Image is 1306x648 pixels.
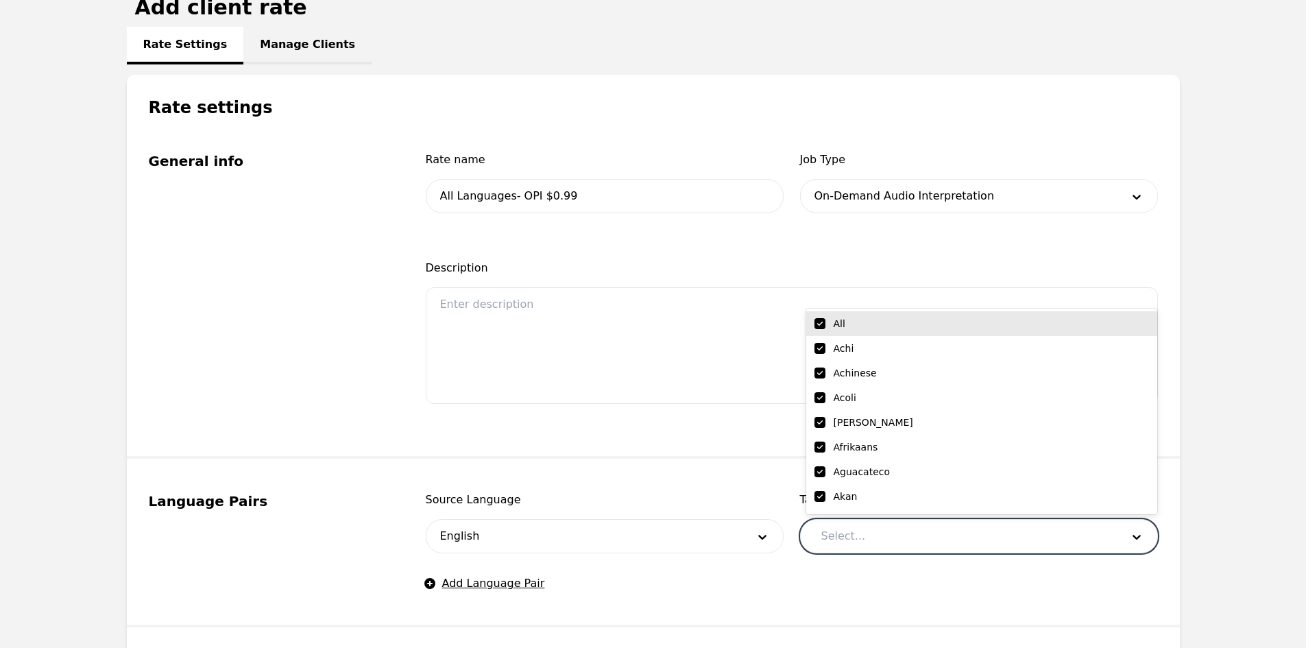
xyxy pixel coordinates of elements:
[149,492,393,511] legend: Language Pairs
[426,152,784,168] span: Rate name
[834,341,854,355] label: Achi
[426,260,1158,276] span: Description
[149,152,393,171] legend: General info
[426,492,784,508] span: Source Language
[426,179,784,213] input: Rate name
[127,75,1180,119] h1: Rate settings
[834,465,891,479] label: Aguacateco
[834,391,856,405] label: Acoli
[834,490,858,503] label: Akan
[426,575,545,592] button: Add Language Pair
[834,317,845,331] label: All
[834,416,913,429] label: [PERSON_NAME]
[834,366,877,380] label: Achinese
[834,440,878,454] label: Afrikaans
[243,27,372,64] a: Manage Clients
[800,492,1158,508] span: Target Language
[800,152,1158,168] span: Job Type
